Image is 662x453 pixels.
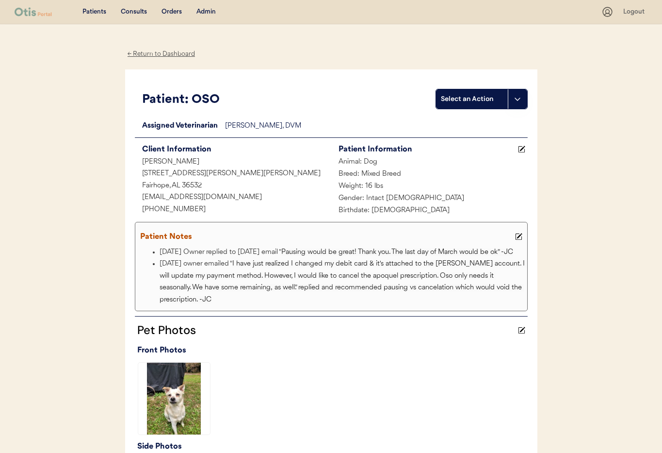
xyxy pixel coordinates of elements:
div: Gender: Intact [DEMOGRAPHIC_DATA] [331,193,528,205]
li: [DATE] owner emailed " [160,258,525,306]
span: Pausing would be great! Thank you. The last day of March would be ok" -JC [281,249,513,256]
div: Animal: Dog [331,156,528,168]
div: ← Return to Dashboard [125,49,198,60]
div: [EMAIL_ADDRESS][DOMAIN_NAME] [135,192,331,204]
div: Birthdate: [DEMOGRAPHIC_DATA] [331,205,528,217]
div: Weight: 16 lbs [331,181,528,193]
div: Breed: Mixed Breed [331,168,528,181]
img: 20250502_131542.jpg [138,363,210,435]
div: [STREET_ADDRESS][PERSON_NAME][PERSON_NAME] [135,168,331,180]
div: Patient Information [339,143,516,156]
div: [PERSON_NAME] [135,156,331,168]
div: Patient: OSO [142,91,436,109]
div: Logout [623,7,647,17]
div: Orders [161,7,182,17]
div: Admin [196,7,216,17]
div: Client Information [142,143,331,156]
div: Assigned Veterinarian [135,120,225,133]
div: Front Photos [137,344,528,357]
div: Pet Photos [135,321,516,339]
div: Select an Action [441,94,503,104]
div: Consults [121,7,147,17]
div: Patient Notes [140,230,513,244]
li: [DATE] Owner replied to [DATE] email " [160,247,525,259]
div: Patients [82,7,106,17]
div: Fairhope, AL 36532 [135,180,331,192]
div: [PHONE_NUMBER] [135,204,331,216]
span: I have just realized I changed my debit card & it's attached to the [PERSON_NAME] account. I will... [160,260,527,303]
div: [PERSON_NAME], DVM [225,120,528,133]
